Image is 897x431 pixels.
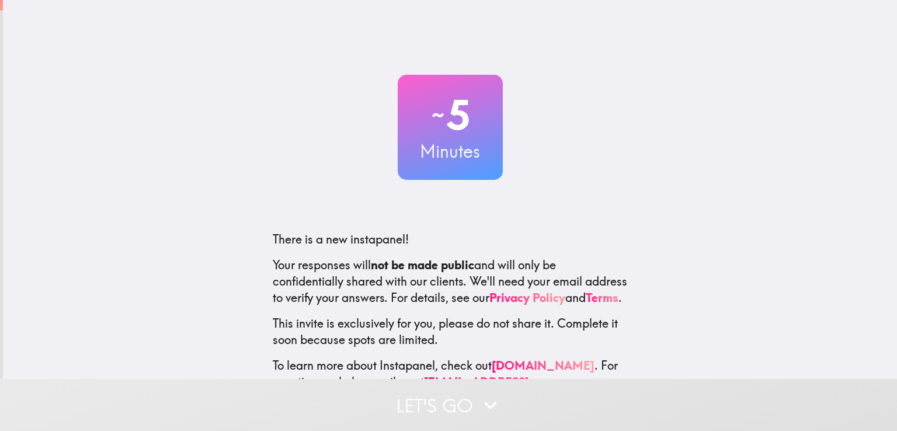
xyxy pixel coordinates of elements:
[398,139,503,164] h3: Minutes
[273,357,628,406] p: To learn more about Instapanel, check out . For questions or help, email us at .
[492,358,594,373] a: [DOMAIN_NAME]
[489,290,565,305] a: Privacy Policy
[273,315,628,348] p: This invite is exclusively for you, please do not share it. Complete it soon because spots are li...
[273,257,628,306] p: Your responses will and will only be confidentially shared with our clients. We'll need your emai...
[273,232,409,246] span: There is a new instapanel!
[586,290,618,305] a: Terms
[398,91,503,139] h2: 5
[430,98,446,133] span: ~
[371,258,474,272] b: not be made public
